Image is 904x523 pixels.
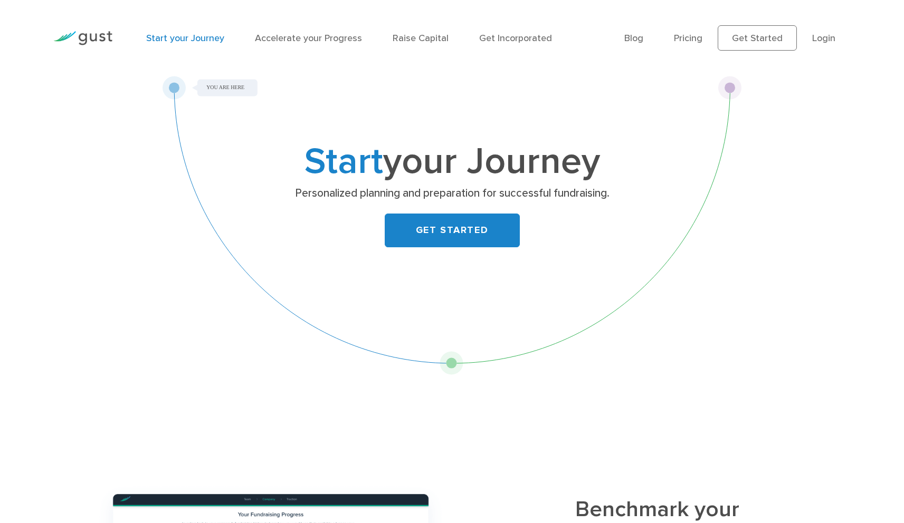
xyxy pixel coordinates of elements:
[53,31,112,45] img: Gust Logo
[393,33,449,44] a: Raise Capital
[624,33,643,44] a: Blog
[718,25,797,51] a: Get Started
[304,139,383,183] span: Start
[479,33,552,44] a: Get Incorporated
[244,145,661,179] h1: your Journey
[385,214,520,247] a: GET STARTED
[674,33,702,44] a: Pricing
[146,33,224,44] a: Start your Journey
[812,33,835,44] a: Login
[255,33,362,44] a: Accelerate your Progress
[248,186,656,201] p: Personalized planning and preparation for successful fundraising.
